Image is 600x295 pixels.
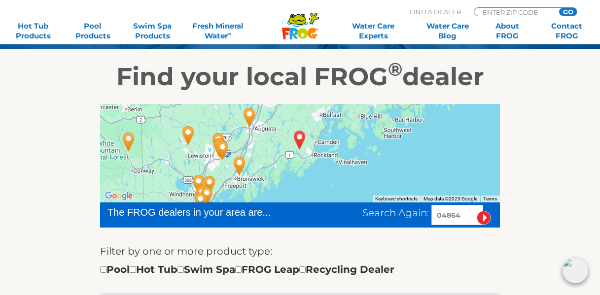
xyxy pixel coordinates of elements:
a: Swim SpaProducts [129,21,176,41]
span: Search Again: [362,207,429,219]
img: openIcon [563,258,588,283]
input: Submit [477,211,491,225]
div: Pat's Hot Tubs & Pools - 62 miles away. [173,118,204,153]
div: Glamour Pool and Spa - 44 miles away. [205,131,236,165]
a: Fresh MineralWater∞ [189,21,247,41]
a: ContactFROG [544,21,590,41]
sup: ® [388,58,402,80]
div: Pool Hot Tub Swim Spa FROG Leap Recycling Dealer [100,262,394,277]
input: GO [559,8,577,16]
div: M-T Pools Inc - Lisbon - 43 miles away. [208,133,238,167]
div: Premier Pools & Spas - 45 miles away. [204,130,235,164]
a: Terms (opens in new tab) [483,196,497,201]
img: Google [103,190,135,202]
a: Open this area in Google Maps (opens a new window) [103,190,135,202]
a: Hot TubProducts [10,21,56,41]
div: The FROG dealers in your area are... [107,205,304,220]
div: Skillful Home Recreation - 60 miles away. [192,179,222,213]
div: Rick's Swimming Pools Inc - 45 miles away. [203,125,234,160]
sup: ∞ [228,30,232,37]
div: Dave's Pool Sales & Service - 61 miles away. [183,167,214,201]
span: Map data ©2025 Google [424,196,477,201]
p: Find A Dealer [410,7,461,16]
a: Water CareBlog [424,21,471,41]
a: PoolProducts [70,21,116,41]
div: White Mountain Hot Tub Shop - 95 miles away. [113,125,144,159]
div: Namco Pools, Patio and Hot Tubs - Westbrook - 62 miles away. [187,178,217,212]
div: WARREN, ME 04864 [284,123,315,157]
input: Zip Code Form [482,8,548,16]
div: Mainely Tubs - Scarborough - 65 miles away. [185,185,216,219]
div: Ledgewater Pools - 56 miles away. [194,168,225,202]
a: AboutFROG [484,21,530,41]
button: Keyboard shortcuts [375,196,418,202]
a: Water CareExperts [336,21,411,41]
label: Filter by one or more product type: [100,243,272,259]
div: M-T Pools Inc - Brunswick - 36 miles away. [224,149,255,183]
div: Merit Pools & Spas - 31 miles away. [234,100,265,134]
